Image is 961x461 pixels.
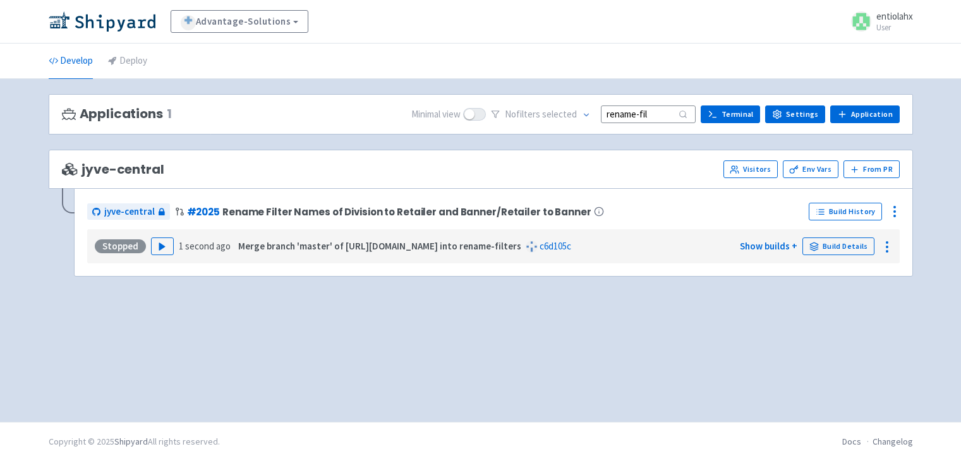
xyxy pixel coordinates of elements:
a: Changelog [873,436,913,447]
a: Application [830,105,899,123]
a: Visitors [723,160,778,178]
a: Env Vars [783,160,838,178]
strong: Merge branch 'master' of [URL][DOMAIN_NAME] into rename-filters [238,240,521,252]
span: entiolahx [876,10,913,22]
img: Shipyard logo [49,11,155,32]
a: #2025 [187,205,220,219]
span: 1 [167,107,172,121]
a: Build Details [802,237,874,255]
small: User [876,23,913,32]
a: Build History [809,203,882,220]
time: 1 second ago [179,240,231,252]
span: No filter s [505,107,577,122]
a: Terminal [701,105,760,123]
button: Play [151,237,174,255]
a: Shipyard [114,436,148,447]
span: jyve-central [104,205,155,219]
div: Stopped [95,239,146,253]
a: Deploy [108,44,147,79]
a: jyve-central [87,203,170,220]
a: Show builds + [740,240,797,252]
a: Develop [49,44,93,79]
a: entiolahx User [843,11,913,32]
span: selected [542,108,577,120]
div: Copyright © 2025 All rights reserved. [49,435,220,448]
button: From PR [843,160,900,178]
a: c6d105c [540,240,571,252]
span: Rename Filter Names of Division to Retailer and Banner/Retailer to Banner [222,207,591,217]
input: Search... [601,105,696,123]
a: Docs [842,436,861,447]
h3: Applications [62,107,172,121]
a: Settings [765,105,825,123]
span: Minimal view [411,107,461,122]
a: Advantage-Solutions [171,10,309,33]
span: jyve-central [62,162,164,177]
